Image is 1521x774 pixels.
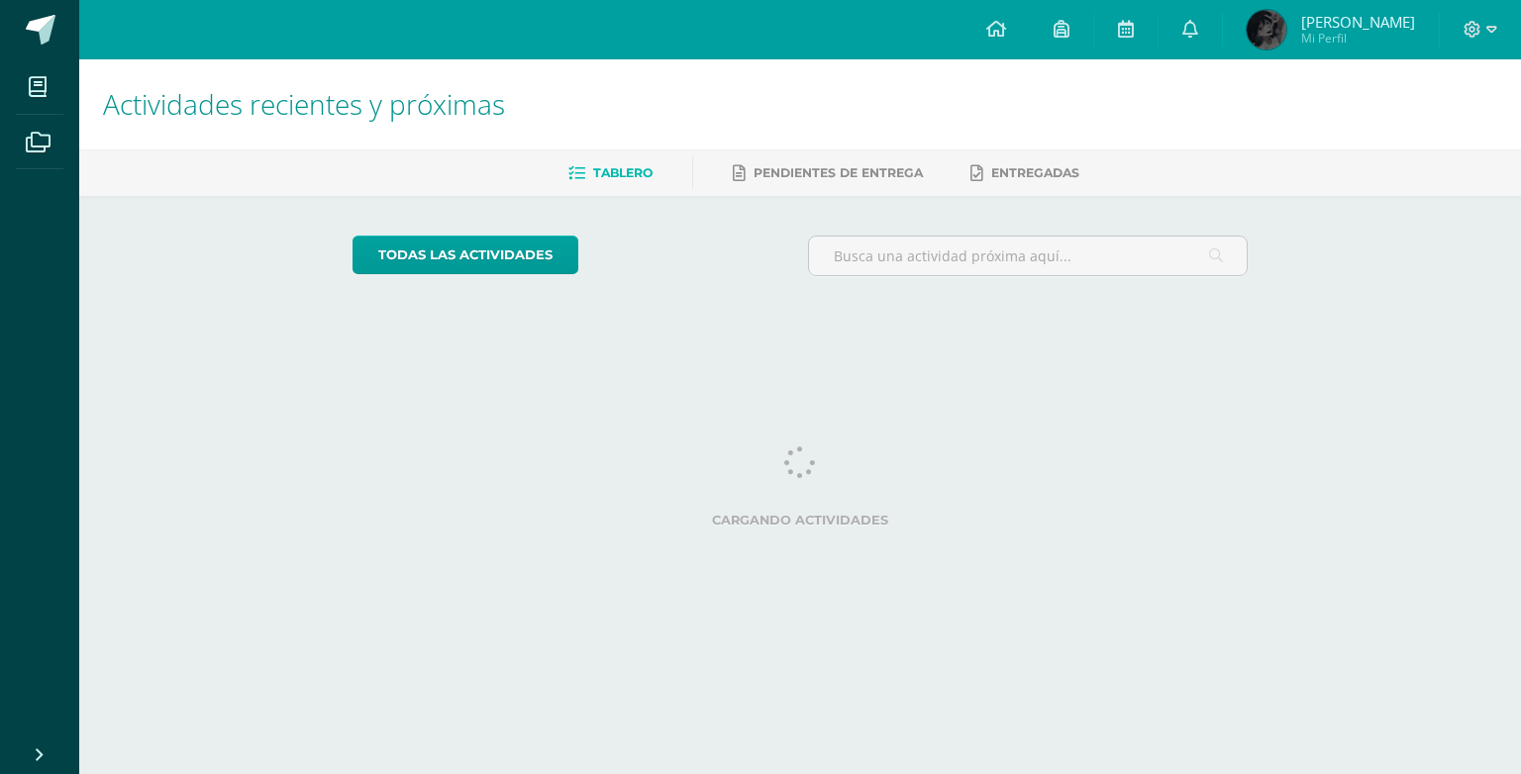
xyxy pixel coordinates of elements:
a: todas las Actividades [353,236,578,274]
input: Busca una actividad próxima aquí... [809,237,1248,275]
span: Pendientes de entrega [754,165,923,180]
img: b02d11c1ebd4f991373ec5e5e5f19be1.png [1247,10,1286,49]
a: Pendientes de entrega [733,157,923,189]
label: Cargando actividades [353,513,1249,528]
span: [PERSON_NAME] [1301,12,1415,32]
a: Entregadas [970,157,1079,189]
span: Tablero [593,165,653,180]
span: Actividades recientes y próximas [103,85,505,123]
a: Tablero [568,157,653,189]
span: Entregadas [991,165,1079,180]
span: Mi Perfil [1301,30,1415,47]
